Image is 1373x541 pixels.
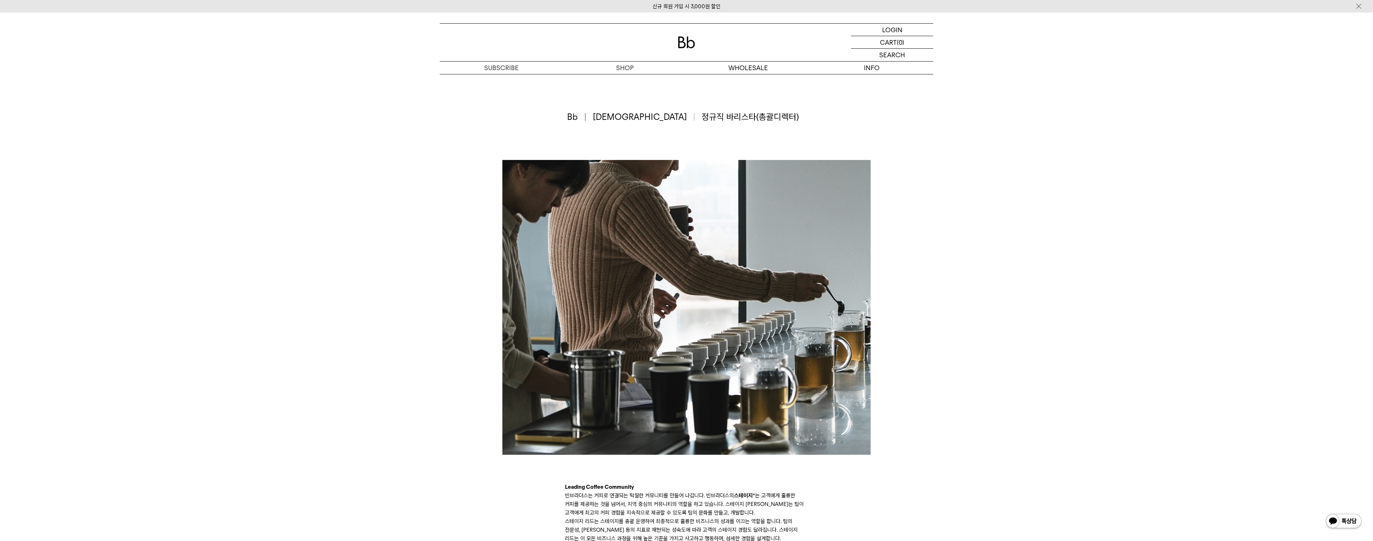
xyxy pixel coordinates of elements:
[563,62,686,74] a: SHOP
[567,111,586,123] span: Bb
[440,62,563,74] a: SUBSCRIBE
[734,492,753,499] strong: 스테이지
[653,3,720,10] a: 신규 회원 가입 시 3,000원 할인
[851,24,933,36] a: LOGIN
[897,36,904,48] p: (0)
[678,36,695,48] img: 로고
[593,111,695,123] span: [DEMOGRAPHIC_DATA]
[1325,513,1362,530] img: 카카오톡 채널 1:1 채팅 버튼
[882,24,902,36] p: LOGIN
[686,62,810,74] p: WHOLESALE
[702,111,799,123] span: 정규직 바리스타(총괄디렉터)
[880,36,897,48] p: CART
[565,491,808,517] p: 빈브라더스는 커피로 연결되는 탁월한 커뮤니티를 만들어 나갑니다. 빈브라더스의 *는 고객에게 훌륭한 커피를 제공하는 것을 넘어서, 지역 중심의 커뮤니티의 역할을 하고 있습니다....
[879,49,905,61] p: SEARCH
[565,484,634,490] b: Leading Coffee Community
[810,62,933,74] p: INFO
[502,160,871,455] img: Bb | 바리스타 | 정규직 바리스타(총괄디렉터)
[851,36,933,49] a: CART (0)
